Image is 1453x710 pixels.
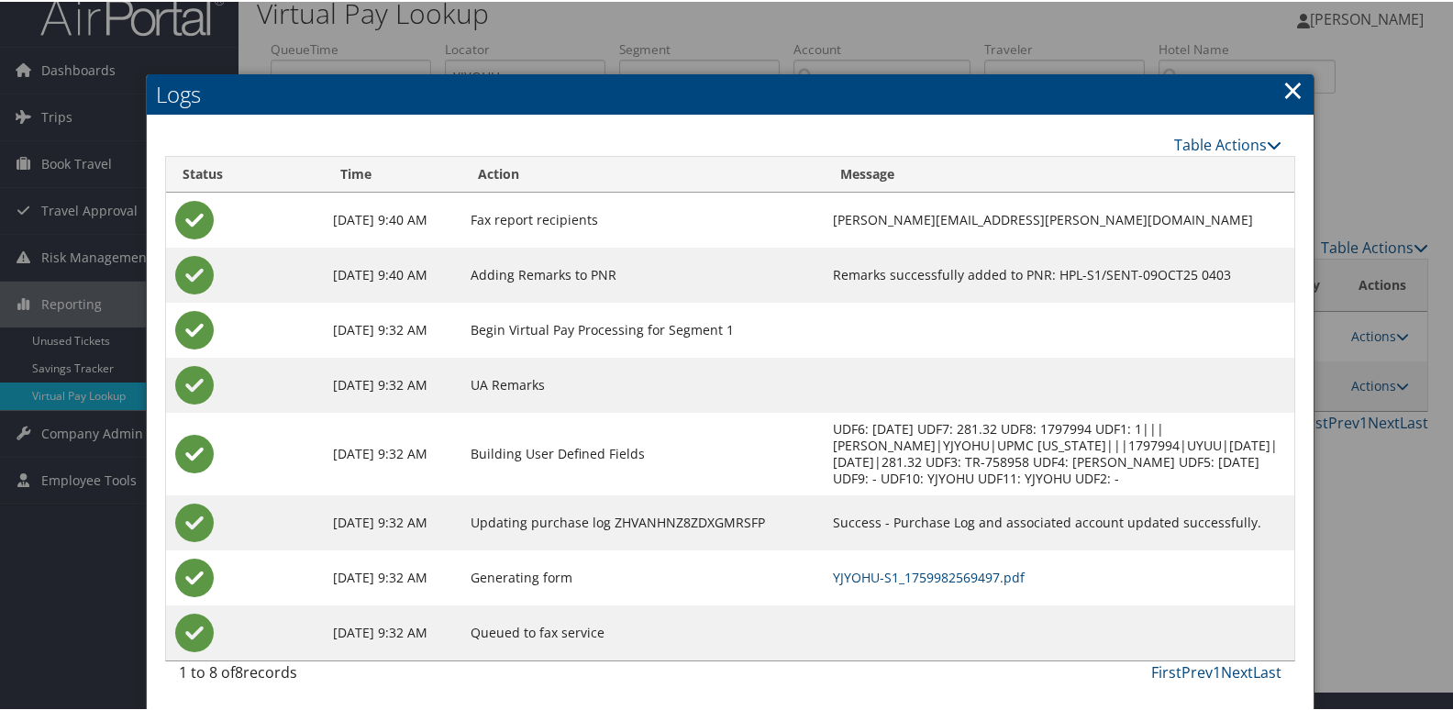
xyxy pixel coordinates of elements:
td: [DATE] 9:32 AM [324,411,461,494]
a: Table Actions [1174,133,1281,153]
a: Next [1221,660,1253,681]
td: [DATE] 9:32 AM [324,301,461,356]
td: Fax report recipients [461,191,824,246]
h2: Logs [147,72,1314,113]
td: Begin Virtual Pay Processing for Segment 1 [461,301,824,356]
a: 1 [1213,660,1221,681]
td: [DATE] 9:32 AM [324,549,461,604]
td: UDF6: [DATE] UDF7: 281.32 UDF8: 1797994 UDF1: 1|||[PERSON_NAME]|YJYOHU|UPMC [US_STATE]|||1797994|... [824,411,1294,494]
th: Action: activate to sort column ascending [461,155,824,191]
td: Remarks successfully added to PNR: HPL-S1/SENT-09OCT25 0403 [824,246,1294,301]
a: Last [1253,660,1281,681]
td: [DATE] 9:32 AM [324,604,461,659]
a: Prev [1181,660,1213,681]
th: Message: activate to sort column ascending [824,155,1294,191]
td: Success - Purchase Log and associated account updated successfully. [824,494,1294,549]
th: Status: activate to sort column ascending [166,155,324,191]
td: [DATE] 9:40 AM [324,191,461,246]
a: Close [1282,70,1303,106]
span: 8 [235,660,243,681]
div: 1 to 8 of records [179,660,434,691]
td: UA Remarks [461,356,824,411]
td: [PERSON_NAME][EMAIL_ADDRESS][PERSON_NAME][DOMAIN_NAME] [824,191,1294,246]
a: YJYOHU-S1_1759982569497.pdf [833,567,1025,584]
td: Building User Defined Fields [461,411,824,494]
td: Adding Remarks to PNR [461,246,824,301]
th: Time: activate to sort column ascending [324,155,461,191]
td: [DATE] 9:40 AM [324,246,461,301]
td: Generating form [461,549,824,604]
td: Queued to fax service [461,604,824,659]
td: Updating purchase log ZHVANHNZ8ZDXGMRSFP [461,494,824,549]
td: [DATE] 9:32 AM [324,494,461,549]
td: [DATE] 9:32 AM [324,356,461,411]
a: First [1151,660,1181,681]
